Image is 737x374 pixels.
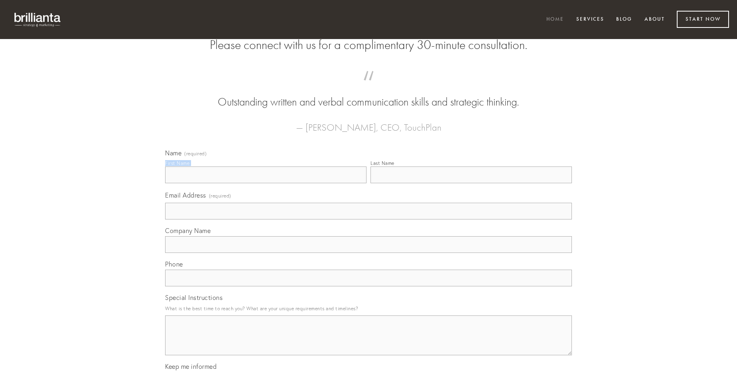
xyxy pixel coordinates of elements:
[165,149,181,157] span: Name
[165,260,183,268] span: Phone
[370,160,394,166] div: Last Name
[541,13,569,26] a: Home
[165,303,572,314] p: What is the best time to reach you? What are your unique requirements and timelines?
[178,110,559,135] figcaption: — [PERSON_NAME], CEO, TouchPlan
[165,191,206,199] span: Email Address
[178,79,559,110] blockquote: Outstanding written and verbal communication skills and strategic thinking.
[611,13,637,26] a: Blog
[178,79,559,94] span: “
[165,227,211,235] span: Company Name
[165,37,572,53] h2: Please connect with us for a complimentary 30-minute consultation.
[165,362,217,370] span: Keep me informed
[571,13,609,26] a: Services
[639,13,670,26] a: About
[8,8,68,31] img: brillianta - research, strategy, marketing
[677,11,729,28] a: Start Now
[165,160,189,166] div: First Name
[209,190,231,201] span: (required)
[184,151,207,156] span: (required)
[165,294,223,302] span: Special Instructions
